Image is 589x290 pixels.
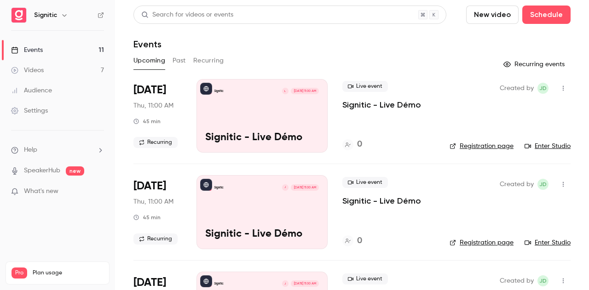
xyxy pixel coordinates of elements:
img: Signitic [12,8,26,23]
p: Signitic [214,281,224,286]
span: Created by [500,83,534,94]
h4: 0 [357,235,362,247]
button: Upcoming [133,53,165,68]
span: JD [539,179,547,190]
a: Signitic - Live Démo [342,195,421,206]
div: 45 min [133,118,161,125]
a: SpeakerHub [24,166,60,176]
iframe: Noticeable Trigger [93,188,104,196]
button: Schedule [522,6,571,24]
span: Help [24,145,37,155]
p: Signitic - Live Démo [205,132,319,144]
span: Recurring [133,137,178,148]
span: Created by [500,179,534,190]
button: New video [466,6,519,24]
div: J [282,184,289,191]
span: Plan usage [33,269,104,277]
span: Thu, 11:00 AM [133,197,173,206]
span: Live event [342,81,388,92]
div: Events [11,45,43,55]
a: 0 [342,235,362,247]
div: Sep 4 Thu, 11:00 AM (Europe/Paris) [133,79,182,153]
span: Live event [342,273,388,284]
span: Joris Dulac [537,83,549,94]
div: J [282,280,289,287]
h4: 0 [357,138,362,151]
a: Registration page [450,238,514,247]
p: Signitic [214,185,224,190]
span: [DATE] 11:00 AM [291,88,318,94]
p: Signitic - Live Démo [205,228,319,240]
a: Enter Studio [525,238,571,247]
span: Created by [500,275,534,286]
span: Recurring [133,233,178,245]
li: help-dropdown-opener [11,145,104,155]
span: JD [539,83,547,94]
div: Settings [11,106,48,115]
span: Thu, 11:00 AM [133,101,173,110]
span: [DATE] [133,275,166,290]
a: Signitic - Live DémoSigniticL[DATE] 11:00 AMSignitic - Live Démo [196,79,328,153]
span: JD [539,275,547,286]
span: Pro [12,267,27,279]
span: new [66,166,84,176]
span: [DATE] 11:00 AM [291,184,318,191]
a: Registration page [450,142,514,151]
button: Recurring [193,53,224,68]
span: Live event [342,177,388,188]
span: What's new [24,187,58,196]
div: Audience [11,86,52,95]
p: Signitic [214,89,224,93]
button: Recurring events [499,57,571,72]
button: Past [173,53,186,68]
a: 0 [342,138,362,151]
div: L [282,87,289,95]
h6: Signitic [34,11,57,20]
span: Joris Dulac [537,179,549,190]
div: Sep 25 Thu, 11:00 AM (Europe/Paris) [133,175,182,249]
a: Enter Studio [525,142,571,151]
a: Signitic - Live DémoSigniticJ[DATE] 11:00 AMSignitic - Live Démo [196,175,328,249]
h1: Events [133,39,162,50]
span: [DATE] [133,179,166,193]
div: Search for videos or events [141,10,233,20]
span: [DATE] [133,83,166,97]
div: 45 min [133,214,161,221]
a: Signitic - Live Démo [342,99,421,110]
span: [DATE] 11:00 AM [291,280,318,287]
div: Videos [11,66,44,75]
span: Joris Dulac [537,275,549,286]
